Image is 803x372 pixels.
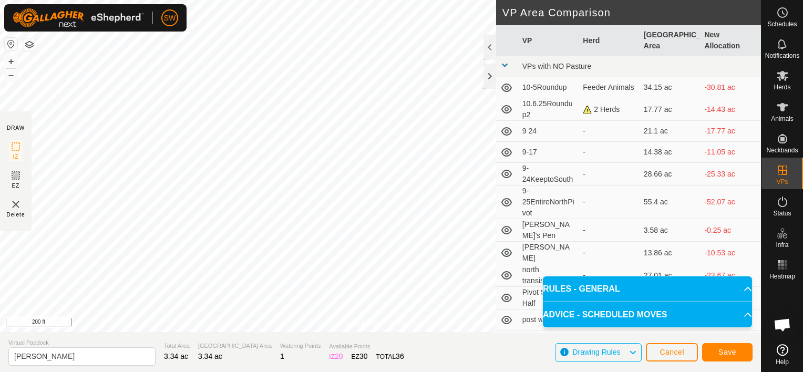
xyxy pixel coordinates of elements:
[583,225,635,236] div: -
[518,219,579,242] td: [PERSON_NAME]'s Pen
[640,330,701,353] td: 13.74 ac
[640,98,701,121] td: 17.77 ac
[543,283,620,295] span: RULES - GENERAL
[776,359,789,365] span: Help
[198,342,272,350] span: [GEOGRAPHIC_DATA] Area
[5,69,17,81] button: –
[702,343,753,361] button: Save
[280,352,284,360] span: 1
[7,211,25,219] span: Delete
[700,219,761,242] td: -0.25 ac
[329,351,343,362] div: IZ
[767,309,798,340] div: Open chat
[700,264,761,287] td: -23.67 ac
[640,142,701,163] td: 14.38 ac
[700,330,761,353] td: -10.4 ac
[640,264,701,287] td: 27.01 ac
[583,197,635,208] div: -
[339,318,378,328] a: Privacy Policy
[583,82,635,93] div: Feeder Animals
[518,142,579,163] td: 9-17
[198,352,222,360] span: 3.34 ac
[572,348,620,356] span: Drawing Rules
[700,142,761,163] td: -11.05 ac
[700,121,761,142] td: -17.77 ac
[9,198,22,211] img: VP
[518,98,579,121] td: 10.6.25Roundup2
[773,210,791,216] span: Status
[518,287,579,309] td: Pivot South Half
[5,55,17,68] button: +
[335,352,343,360] span: 20
[640,25,701,56] th: [GEOGRAPHIC_DATA] Area
[776,179,788,185] span: VPs
[518,264,579,287] td: north transisition
[583,104,635,115] div: 2 Herds
[13,153,19,161] span: IZ
[583,169,635,180] div: -
[640,163,701,185] td: 28.66 ac
[774,84,790,90] span: Herds
[761,340,803,369] a: Help
[543,308,667,321] span: ADVICE - SCHEDULED MOVES
[376,351,404,362] div: TOTAL
[640,77,701,98] td: 34.15 ac
[583,247,635,259] div: -
[700,77,761,98] td: -30.81 ac
[396,352,404,360] span: 36
[522,62,592,70] span: VPs with NO Pasture
[765,53,799,59] span: Notifications
[518,242,579,264] td: [PERSON_NAME]
[13,8,144,27] img: Gallagher Logo
[7,124,25,132] div: DRAW
[329,342,404,351] span: Available Points
[640,219,701,242] td: 3.58 ac
[502,6,761,19] h2: VP Area Comparison
[767,21,797,27] span: Schedules
[518,25,579,56] th: VP
[352,351,368,362] div: EZ
[518,309,579,330] td: post working
[12,182,20,190] span: EZ
[518,185,579,219] td: 9-25EntireNorthPivot
[518,121,579,142] td: 9 24
[280,342,321,350] span: Watering Points
[8,338,156,347] span: Virtual Paddock
[700,25,761,56] th: New Allocation
[640,185,701,219] td: 55.4 ac
[771,116,794,122] span: Animals
[359,352,368,360] span: 30
[5,38,17,50] button: Reset Map
[583,147,635,158] div: -
[646,343,698,361] button: Cancel
[391,318,422,328] a: Contact Us
[518,163,579,185] td: 9-24KeeptoSouth
[164,342,190,350] span: Total Area
[583,126,635,137] div: -
[543,302,752,327] p-accordion-header: ADVICE - SCHEDULED MOVES
[579,25,640,56] th: Herd
[640,242,701,264] td: 13.86 ac
[766,147,798,153] span: Neckbands
[543,276,752,302] p-accordion-header: RULES - GENERAL
[700,185,761,219] td: -52.07 ac
[700,242,761,264] td: -10.53 ac
[769,273,795,280] span: Heatmap
[660,348,684,356] span: Cancel
[583,270,635,281] div: -
[164,352,188,360] span: 3.34 ac
[23,38,36,51] button: Map Layers
[700,163,761,185] td: -25.33 ac
[164,13,176,24] span: SW
[518,330,579,353] td: South half Part 1
[776,242,788,248] span: Infra
[718,348,736,356] span: Save
[640,121,701,142] td: 21.1 ac
[518,77,579,98] td: 10-5Roundup
[700,98,761,121] td: -14.43 ac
